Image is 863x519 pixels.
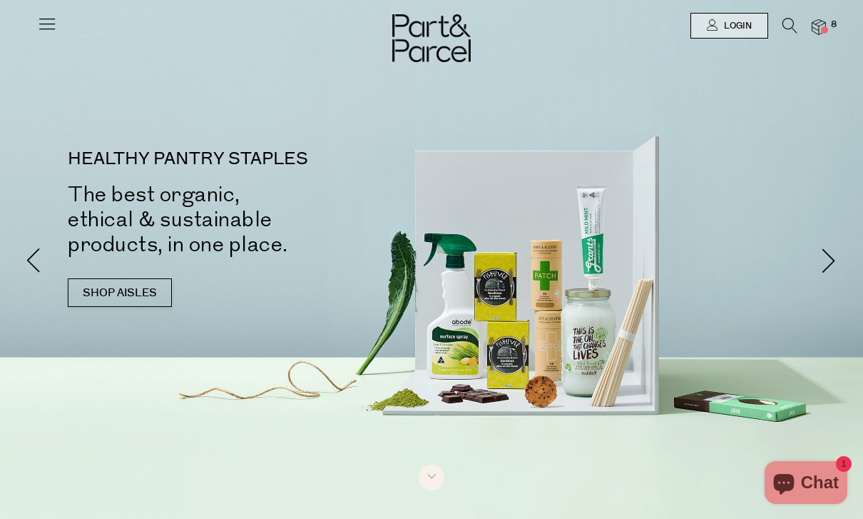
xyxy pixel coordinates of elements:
[68,278,172,307] a: SHOP AISLES
[690,13,768,39] a: Login
[827,19,840,31] span: 8
[392,14,471,62] img: Part&Parcel
[68,182,453,257] h2: The best organic, ethical & sustainable products, in one place.
[68,151,453,168] p: HEALTHY PANTRY STAPLES
[720,20,752,32] span: Login
[760,461,852,508] inbox-online-store-chat: Shopify online store chat
[812,19,826,34] a: 8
